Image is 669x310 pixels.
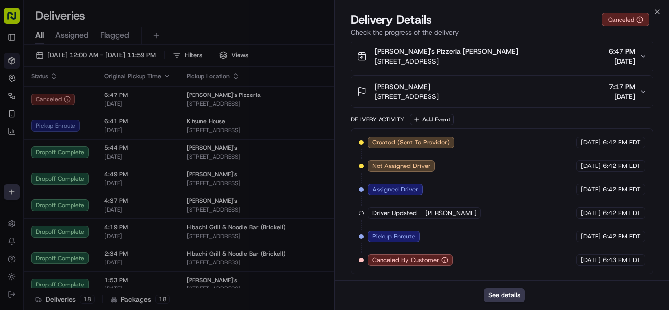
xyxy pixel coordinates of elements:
span: API Documentation [93,142,157,152]
span: [DATE] [581,232,601,241]
span: 6:47 PM [609,47,635,56]
span: [DATE] [581,209,601,217]
span: [DATE] [609,56,635,66]
span: [PERSON_NAME] [375,82,430,92]
span: 6:43 PM EDT [603,256,641,264]
span: Pylon [97,166,119,173]
span: 6:42 PM EDT [603,209,641,217]
span: Created (Sent To Provider) [372,138,450,147]
p: Welcome 👋 [10,39,178,55]
button: Canceled [602,13,649,26]
div: Start new chat [33,94,161,103]
a: Powered byPylon [69,166,119,173]
span: [DATE] [581,138,601,147]
span: Delivery Details [351,12,432,27]
span: 6:42 PM EDT [603,185,641,194]
div: Delivery Activity [351,116,404,123]
span: Canceled By Customer [372,256,439,264]
div: 💻 [83,143,91,151]
span: 7:17 PM [609,82,635,92]
span: [STREET_ADDRESS] [375,56,518,66]
span: [PERSON_NAME] [425,209,477,217]
span: Assigned Driver [372,185,418,194]
span: [DATE] [581,256,601,264]
span: Knowledge Base [20,142,75,152]
button: Add Event [410,114,454,125]
span: Pickup Enroute [372,232,415,241]
span: 6:42 PM EDT [603,232,641,241]
img: 1736555255976-a54dd68f-1ca7-489b-9aae-adbdc363a1c4 [10,94,27,111]
span: [DATE] [581,185,601,194]
img: Nash [10,10,29,29]
input: Got a question? Start typing here... [25,63,176,73]
span: Not Assigned Driver [372,162,430,170]
span: 6:42 PM EDT [603,138,641,147]
a: 💻API Documentation [79,138,161,156]
span: [STREET_ADDRESS] [375,92,439,101]
span: Driver Updated [372,209,417,217]
button: [PERSON_NAME][STREET_ADDRESS]7:17 PM[DATE] [351,76,653,107]
span: 6:42 PM EDT [603,162,641,170]
div: We're available if you need us! [33,103,124,111]
p: Check the progress of the delivery [351,27,653,37]
span: [PERSON_NAME]'s Pizzeria [PERSON_NAME] [375,47,518,56]
span: [DATE] [609,92,635,101]
button: Start new chat [167,96,178,108]
button: [PERSON_NAME]'s Pizzeria [PERSON_NAME][STREET_ADDRESS]6:47 PM[DATE] [351,41,653,72]
div: 📗 [10,143,18,151]
button: See details [484,288,525,302]
span: [DATE] [581,162,601,170]
a: 📗Knowledge Base [6,138,79,156]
